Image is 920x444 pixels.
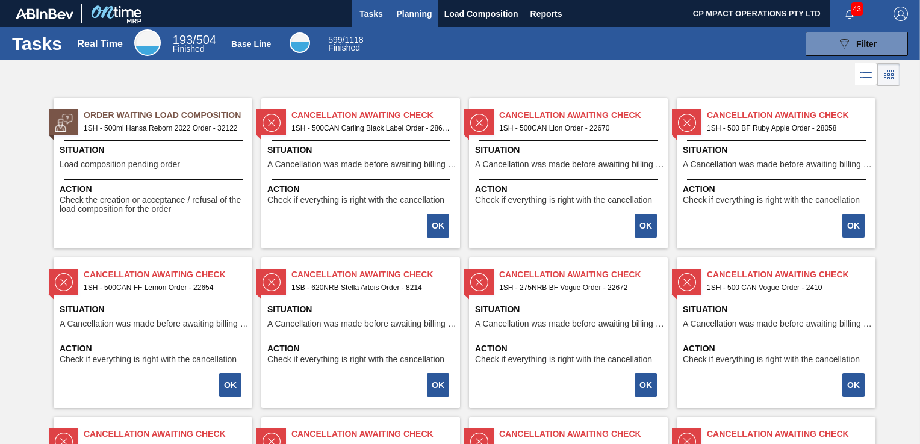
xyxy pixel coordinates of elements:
span: Cancellation Awaiting Check [707,109,875,122]
img: Logout [894,7,908,21]
button: OK [219,373,241,397]
img: status [470,114,488,132]
span: Action [683,342,872,355]
span: Reports [530,7,562,21]
span: Cancellation Awaiting Check [499,428,668,440]
span: Check if everything is right with the cancellation [475,196,652,205]
span: Action [475,342,665,355]
div: Base Line [231,39,271,49]
span: 1SH - 500CAN Carling Black Label Order - 28615 [291,122,450,135]
span: Situation [475,303,665,316]
span: 599 [328,35,342,45]
span: Situation [60,144,249,156]
span: Cancellation Awaiting Check [707,268,875,281]
span: 1SH - 500CAN Lion Order - 22670 [499,122,658,135]
span: Cancellation Awaiting Check [499,109,668,122]
button: OK [842,214,865,238]
button: OK [635,373,657,397]
span: Check if everything is right with the cancellation [60,355,237,364]
span: Finished [173,44,205,54]
span: 1SH - 500 CAN Vogue Order - 2410 [707,281,866,294]
span: Tasks [358,7,385,21]
button: OK [427,214,449,238]
span: Situation [267,303,457,316]
img: status [263,114,281,132]
div: Complete task: 2251377 [428,212,450,239]
div: Real Time [134,29,161,56]
div: Complete task: 2251386 [844,372,866,398]
div: Base Line [290,32,310,53]
span: Cancellation Awaiting Check [84,268,252,281]
span: Action [475,183,665,196]
button: Filter [806,32,908,56]
span: Situation [60,303,249,316]
span: Check if everything is right with the cancellation [267,196,444,205]
span: / 1118 [328,35,363,45]
span: Cancellation Awaiting Check [707,428,875,440]
div: Complete task: 2251385 [636,372,658,398]
div: Complete task: 2251383 [428,372,450,398]
span: Action [60,183,249,196]
span: / 504 [173,33,216,46]
span: Load Composition [444,7,518,21]
span: Order Waiting Load Composition [84,109,252,122]
span: Action [267,183,457,196]
span: A Cancellation was made before awaiting billing stage [60,319,249,328]
span: 193 [173,33,193,46]
button: Notifications [830,5,869,22]
span: Cancellation Awaiting Check [84,428,252,440]
span: A Cancellation was made before awaiting billing stage [475,160,665,169]
span: Situation [267,144,457,156]
img: status [55,273,73,291]
span: Check if everything is right with the cancellation [683,196,860,205]
span: Check if everything is right with the cancellation [475,355,652,364]
img: status [263,273,281,291]
span: A Cancellation was made before awaiting billing stage [683,160,872,169]
span: Check the creation or acceptance / refusal of the load composition for the order [60,196,249,214]
img: status [470,273,488,291]
button: OK [427,373,449,397]
span: 1SB - 620NRB Stella Artois Order - 8214 [291,281,450,294]
span: A Cancellation was made before awaiting billing stage [267,160,457,169]
div: Real Time [173,35,216,53]
span: Cancellation Awaiting Check [291,109,460,122]
span: Cancellation Awaiting Check [499,268,668,281]
span: 1SH - 500 BF Ruby Apple Order - 28058 [707,122,866,135]
img: TNhmsLtSVTkK8tSr43FrP2fwEKptu5GPRR3wAAAABJRU5ErkJggg== [16,8,73,19]
img: status [678,273,696,291]
span: Action [60,342,249,355]
span: Cancellation Awaiting Check [291,268,460,281]
span: Situation [683,144,872,156]
span: 43 [851,2,863,16]
img: status [55,114,73,132]
span: Check if everything is right with the cancellation [683,355,860,364]
span: Cancellation Awaiting Check [291,428,460,440]
span: Check if everything is right with the cancellation [267,355,444,364]
div: List Vision [855,63,877,86]
span: Filter [856,39,877,49]
button: OK [635,214,657,238]
span: Situation [683,303,872,316]
span: Load composition pending order [60,160,180,169]
div: Complete task: 2251380 [844,212,866,239]
div: Card Vision [877,63,900,86]
span: A Cancellation was made before awaiting billing stage [683,319,872,328]
div: Base Line [328,36,363,52]
span: Action [267,342,457,355]
span: A Cancellation was made before awaiting billing stage [267,319,457,328]
span: 1SH - 500ml Hansa Reborn 2022 Order - 32122 [84,122,243,135]
h1: Tasks [12,37,62,51]
button: OK [842,373,865,397]
span: Situation [475,144,665,156]
span: 1SH - 275NRB BF Vogue Order - 22672 [499,281,658,294]
div: Real Time [78,39,123,49]
div: Complete task: 2251381 [220,372,243,398]
span: Planning [397,7,432,21]
span: Action [683,183,872,196]
img: status [678,114,696,132]
span: 1SH - 500CAN FF Lemon Order - 22654 [84,281,243,294]
span: A Cancellation was made before awaiting billing stage [475,319,665,328]
span: Finished [328,43,360,52]
div: Complete task: 2251379 [636,212,658,239]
